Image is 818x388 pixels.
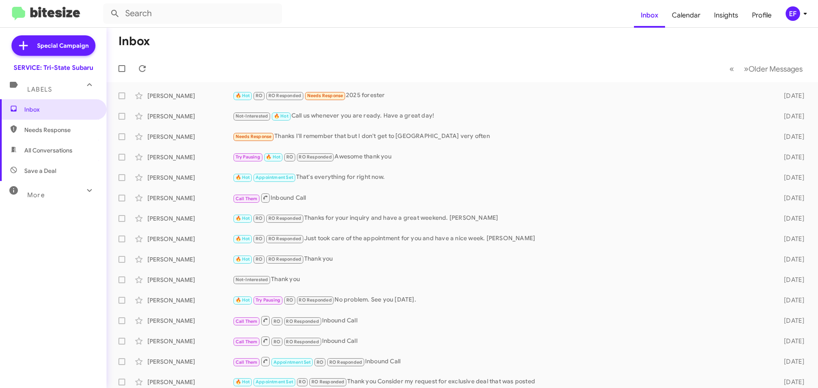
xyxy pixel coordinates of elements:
span: RO Responded [299,297,331,303]
div: [DATE] [770,296,811,305]
div: Thank you [233,275,770,285]
span: Older Messages [749,64,803,74]
span: Needs Response [24,126,97,134]
div: [DATE] [770,357,811,366]
span: 🔥 Hot [266,154,280,160]
span: « [729,63,734,74]
div: [PERSON_NAME] [147,337,233,345]
div: [PERSON_NAME] [147,235,233,243]
div: [DATE] [770,255,811,264]
div: [PERSON_NAME] [147,357,233,366]
div: Call us whenever you are ready. Have a great day! [233,111,770,121]
a: Special Campaign [12,35,95,56]
span: Call Them [236,196,258,201]
div: Thank you Consider my request for exclusive deal that was posted [233,377,770,387]
span: Try Pausing [256,297,280,303]
div: [PERSON_NAME] [147,173,233,182]
span: Not-Interested [236,277,268,282]
span: RO Responded [268,236,301,241]
div: Inbound Call [233,356,770,367]
div: [DATE] [770,132,811,141]
span: RO [274,339,280,345]
span: RO [256,256,262,262]
div: [DATE] [770,194,811,202]
div: [PERSON_NAME] [147,194,233,202]
a: Insights [707,3,745,28]
span: Save a Deal [24,167,56,175]
div: [DATE] [770,235,811,243]
div: Inbound Call [233,315,770,326]
div: Thank you [233,254,770,264]
div: [PERSON_NAME] [147,92,233,100]
div: [DATE] [770,173,811,182]
input: Search [103,3,282,24]
span: RO [286,154,293,160]
a: Profile [745,3,778,28]
span: 🔥 Hot [236,236,250,241]
div: No problem. See you [DATE]. [233,295,770,305]
div: Thanks for your inquiry and have a great weekend. [PERSON_NAME] [233,213,770,223]
div: 2025 forester [233,91,770,101]
span: RO Responded [268,216,301,221]
span: All Conversations [24,146,72,155]
span: RO [286,297,293,303]
span: Appointment Set [256,175,293,180]
span: 🔥 Hot [236,297,250,303]
div: SERVICE: Tri-State Subaru [14,63,93,72]
div: [DATE] [770,276,811,284]
div: [DATE] [770,337,811,345]
nav: Page navigation example [725,60,808,78]
span: RO [256,216,262,221]
span: RO Responded [311,379,344,385]
div: Inbound Call [233,336,770,346]
span: RO Responded [329,359,362,365]
div: [PERSON_NAME] [147,153,233,161]
a: Calendar [665,3,707,28]
span: RO [256,236,262,241]
span: Labels [27,86,52,93]
div: [DATE] [770,112,811,121]
span: Call Them [236,319,258,324]
div: Just took care of the appointment for you and have a nice week. [PERSON_NAME] [233,234,770,244]
div: Awesome thank you [233,152,770,162]
h1: Inbox [118,34,150,48]
span: RO [299,379,305,385]
span: Appointment Set [274,359,311,365]
span: 🔥 Hot [236,216,250,221]
span: Not-Interested [236,113,268,119]
span: Needs Response [236,134,272,139]
div: [PERSON_NAME] [147,255,233,264]
div: [DATE] [770,316,811,325]
span: Try Pausing [236,154,260,160]
span: 🔥 Hot [236,379,250,385]
div: [DATE] [770,378,811,386]
button: Next [739,60,808,78]
span: RO Responded [286,319,319,324]
span: RO Responded [299,154,331,160]
span: 🔥 Hot [236,256,250,262]
span: Special Campaign [37,41,89,50]
span: 🔥 Hot [274,113,288,119]
div: That's everything for right now. [233,172,770,182]
span: RO Responded [286,339,319,345]
span: RO Responded [268,256,301,262]
span: Call Them [236,359,258,365]
div: [PERSON_NAME] [147,378,233,386]
span: Call Them [236,339,258,345]
span: RO [274,319,280,324]
span: 🔥 Hot [236,175,250,180]
span: RO [317,359,323,365]
span: More [27,191,45,199]
span: RO Responded [268,93,301,98]
button: EF [778,6,809,21]
span: Inbox [24,105,97,114]
div: Inbound Call [233,193,770,203]
div: [PERSON_NAME] [147,296,233,305]
div: EF [786,6,800,21]
div: [DATE] [770,92,811,100]
a: Inbox [634,3,665,28]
